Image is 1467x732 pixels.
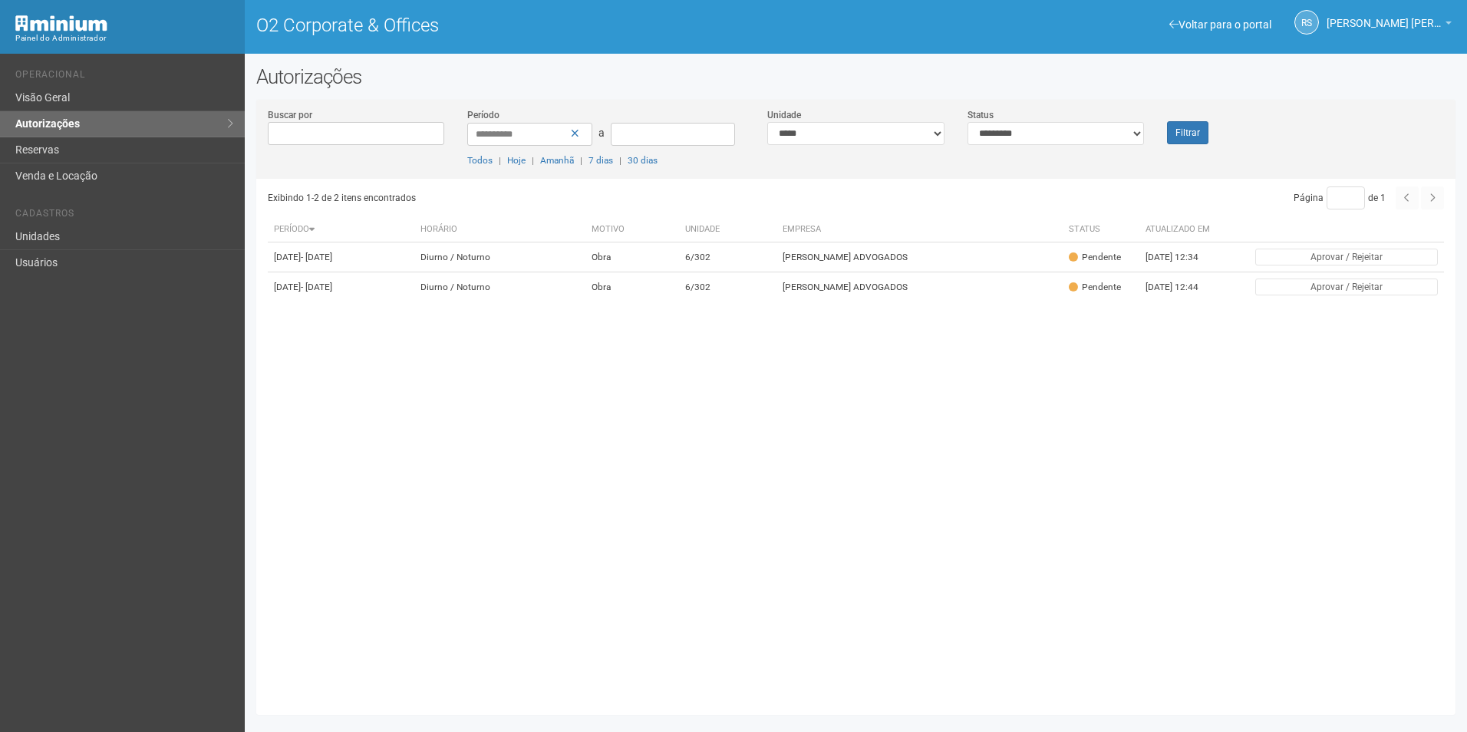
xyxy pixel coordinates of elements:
[1255,279,1438,295] button: Aprovar / Rejeitar
[414,272,585,302] td: Diurno / Noturno
[15,15,107,31] img: Minium
[1169,18,1271,31] a: Voltar para o portal
[1294,193,1386,203] span: Página de 1
[580,155,582,166] span: |
[1139,217,1224,242] th: Atualizado em
[776,242,1062,272] td: [PERSON_NAME] ADVOGADOS
[1255,249,1438,265] button: Aprovar / Rejeitar
[15,208,233,224] li: Cadastros
[767,108,801,122] label: Unidade
[1167,121,1208,144] button: Filtrar
[532,155,534,166] span: |
[499,155,501,166] span: |
[301,282,332,292] span: - [DATE]
[507,155,526,166] a: Hoje
[1069,281,1121,294] div: Pendente
[776,272,1062,302] td: [PERSON_NAME] ADVOGADOS
[776,217,1062,242] th: Empresa
[467,108,499,122] label: Período
[268,217,414,242] th: Período
[1139,242,1224,272] td: [DATE] 12:34
[628,155,658,166] a: 30 dias
[414,242,585,272] td: Diurno / Noturno
[588,155,613,166] a: 7 dias
[256,65,1455,88] h2: Autorizações
[414,217,585,242] th: Horário
[268,242,414,272] td: [DATE]
[268,272,414,302] td: [DATE]
[301,252,332,262] span: - [DATE]
[679,217,776,242] th: Unidade
[679,242,776,272] td: 6/302
[1327,2,1442,29] span: Rayssa Soares Ribeiro
[1294,10,1319,35] a: RS
[679,272,776,302] td: 6/302
[15,69,233,85] li: Operacional
[467,155,493,166] a: Todos
[585,242,680,272] td: Obra
[268,108,312,122] label: Buscar por
[968,108,994,122] label: Status
[1069,251,1121,264] div: Pendente
[585,272,680,302] td: Obra
[268,186,851,209] div: Exibindo 1-2 de 2 itens encontrados
[15,31,233,45] div: Painel do Administrador
[1327,19,1452,31] a: [PERSON_NAME] [PERSON_NAME]
[256,15,845,35] h1: O2 Corporate & Offices
[619,155,621,166] span: |
[585,217,680,242] th: Motivo
[1063,217,1139,242] th: Status
[1139,272,1224,302] td: [DATE] 12:44
[540,155,574,166] a: Amanhã
[598,127,605,139] span: a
